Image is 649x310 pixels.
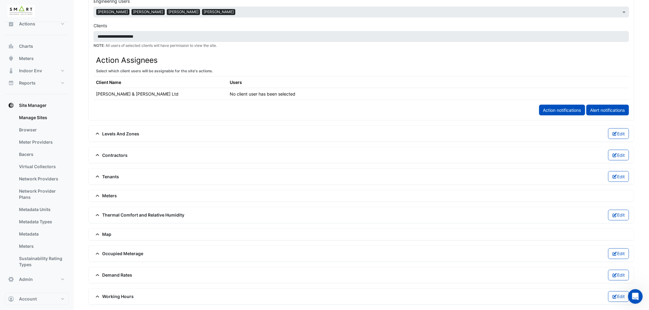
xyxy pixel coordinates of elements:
[94,272,132,278] span: Demand Rates
[4,2,16,14] button: go back
[14,203,69,216] a: Metadata Units
[94,130,140,137] span: Levels And Zones
[94,293,134,300] span: Working Hours
[26,3,36,13] img: Profile image for Liam
[586,105,629,115] a: Alert notifications
[5,99,69,112] button: Site Manager
[19,68,42,74] span: Indoor Env
[14,216,69,228] a: Metadata Types
[608,128,629,139] button: Edit
[14,252,69,271] a: Sustainability Rating Types
[96,56,627,65] h3: Action Assignees
[94,193,117,199] span: Meters
[628,289,643,304] iframe: Intercom live chat
[96,9,129,15] span: [PERSON_NAME]
[5,40,69,52] button: Charts
[14,124,69,136] a: Browser
[17,3,27,13] img: Profile image for Mark
[8,102,14,108] app-icon: Site Manager
[96,69,213,73] small: Select which client users will be assignable for the site's actions.
[8,68,14,74] app-icon: Indoor Env
[84,21,117,27] div: Expand window
[608,171,629,182] button: Edit
[19,102,47,108] span: Site Manager
[96,91,179,97] div: [PERSON_NAME] & [PERSON_NAME] Ltd
[19,21,35,27] span: Actions
[228,88,495,100] td: No client user has been selected
[19,55,34,62] span: Meters
[19,296,37,302] span: Account
[107,2,119,14] button: Home
[608,270,629,281] button: Edit
[14,173,69,185] a: Network Providers
[29,201,34,206] button: Upload attachment
[5,188,117,198] textarea: Message…
[14,185,69,203] a: Network Provider Plans
[14,228,69,240] a: Metadata
[5,52,69,65] button: Meters
[94,251,144,257] span: Occupied Meterage
[94,22,107,29] label: Clients
[14,240,69,252] a: Meters
[8,21,14,27] app-icon: Actions
[19,43,33,49] span: Charts
[19,276,33,282] span: Admin
[5,77,69,89] button: Reports
[132,9,165,15] span: [PERSON_NAME]
[94,212,185,218] span: Thermal Comfort and Relative Humidity
[8,55,14,62] app-icon: Meters
[5,65,69,77] button: Indoor Env
[10,201,14,206] button: Emoji picker
[8,80,14,86] app-icon: Reports
[94,77,228,88] th: Client Name
[47,3,56,8] h1: CIM
[19,80,36,86] span: Reports
[608,248,629,259] button: Edit
[7,5,35,17] img: Company Logo
[14,148,69,161] a: Bacers
[5,112,69,273] div: Site Manager
[5,293,69,305] button: Account
[202,9,235,15] span: [PERSON_NAME]
[167,9,200,15] span: [PERSON_NAME]
[5,273,69,285] button: Admin
[94,43,217,48] small: : All users of selected clients will have permission to view the site.
[608,150,629,161] button: Edit
[94,231,112,238] span: Map
[608,210,629,221] button: Edit
[35,3,44,13] img: Profile image for Shafayet
[608,291,629,302] button: Edit
[5,18,69,30] button: Actions
[52,8,81,14] p: Within 2 hours
[14,136,69,148] a: Meter Providers
[19,201,24,206] button: Gif picker
[94,152,128,158] span: Contractors
[94,43,104,48] strong: NOTE
[105,198,115,208] button: Send a message…
[94,173,119,180] span: Tenants
[71,17,122,30] div: Expand window
[539,105,585,115] a: Action notifications
[228,77,495,88] th: Users
[14,161,69,173] a: Virtual Collectors
[8,276,14,282] app-icon: Admin
[8,43,14,49] app-icon: Charts
[14,112,69,124] a: Manage Sites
